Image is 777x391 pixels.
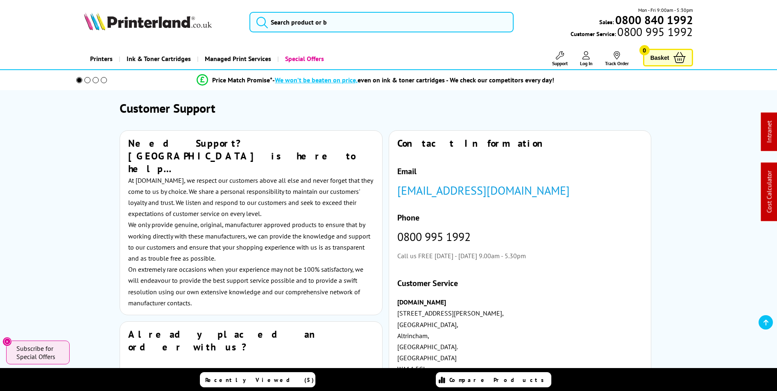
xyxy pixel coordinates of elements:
[616,28,693,36] span: 0800 995 1992
[397,212,643,223] h4: Phone
[580,60,593,66] span: Log In
[128,264,374,309] p: On extremely rare occasions when your experience may not be 100% satisfactory, we will endeavour ...
[639,45,650,55] span: 0
[127,48,191,69] span: Ink & Toner Cartridges
[119,48,197,69] a: Ink & Toner Cartridges
[205,376,314,384] span: Recently Viewed (5)
[605,51,629,66] a: Track Order
[277,48,330,69] a: Special Offers
[249,12,514,32] input: Search product or b
[128,219,374,264] p: We only provide genuine, original, manufacturer approved products to ensure that by working direc...
[2,337,12,346] button: Close
[765,121,773,143] a: Intranet
[200,372,315,387] a: Recently Viewed (5)
[397,250,643,261] p: Call us FREE [DATE] - [DATE] 9.00am - 5.30pm
[436,372,551,387] a: Compare Products
[571,28,693,38] span: Customer Service:
[580,51,593,66] a: Log In
[397,278,643,289] h4: Customer Service
[84,48,119,69] a: Printers
[614,16,693,24] a: 0800 840 1992
[650,52,669,63] span: Basket
[272,76,554,84] div: - even on ink & toner cartridges - We check our competitors every day!
[84,12,212,30] img: Printerland Logo
[397,231,643,242] p: 0800 995 1992
[197,48,277,69] a: Managed Print Services
[552,51,568,66] a: Support
[16,344,61,361] span: Subscribe for Special Offers
[765,171,773,213] a: Cost Calculator
[128,328,374,353] h3: Already placed an order with us?
[65,73,686,87] li: modal_Promise
[275,76,358,84] span: We won’t be beaten on price,
[552,60,568,66] span: Support
[643,49,693,66] a: Basket 0
[615,12,693,27] b: 0800 840 1992
[120,100,657,116] h1: Customer Support
[128,137,374,175] h2: Need Support? [GEOGRAPHIC_DATA] is here to help…
[449,376,548,384] span: Compare Products
[638,6,693,14] span: Mon - Fri 9:00am - 5:30pm
[397,298,446,306] strong: [DOMAIN_NAME]
[397,166,643,177] h4: Email
[84,12,239,32] a: Printerland Logo
[599,18,614,26] span: Sales:
[128,175,374,220] p: At [DOMAIN_NAME], we respect our customers above all else and never forget that they come to us b...
[397,183,570,198] a: [EMAIL_ADDRESS][DOMAIN_NAME]
[397,137,643,150] h2: Contact Information
[212,76,272,84] span: Price Match Promise*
